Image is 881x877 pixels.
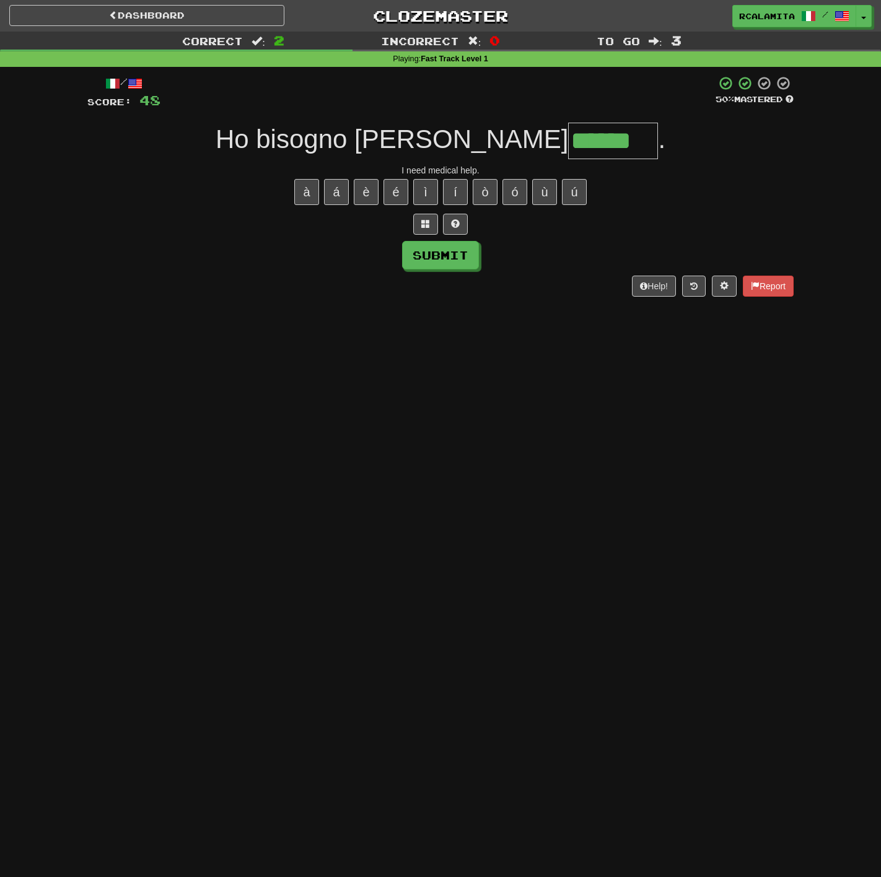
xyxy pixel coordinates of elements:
span: : [252,36,265,46]
button: Report [743,276,794,297]
span: rcalamita [739,11,795,22]
span: Incorrect [381,35,459,47]
span: : [649,36,662,46]
div: / [87,76,160,91]
button: ù [532,179,557,205]
button: á [324,179,349,205]
button: í [443,179,468,205]
div: I need medical help. [87,164,794,177]
button: Single letter hint - you only get 1 per sentence and score half the points! alt+h [443,214,468,235]
span: 50 % [716,94,734,104]
button: è [354,179,379,205]
button: Switch sentence to multiple choice alt+p [413,214,438,235]
span: . [658,124,665,154]
span: 0 [489,33,500,48]
button: ú [562,179,587,205]
button: ì [413,179,438,205]
strong: Fast Track Level 1 [421,55,488,63]
span: 48 [139,92,160,108]
a: Dashboard [9,5,284,26]
span: : [468,36,481,46]
button: ó [502,179,527,205]
button: à [294,179,319,205]
span: / [822,10,828,19]
span: To go [597,35,640,47]
span: Score: [87,97,132,107]
span: Correct [182,35,243,47]
a: rcalamita / [732,5,856,27]
span: 2 [274,33,284,48]
button: Submit [402,241,479,269]
a: Clozemaster [303,5,578,27]
button: Help! [632,276,676,297]
button: é [384,179,408,205]
div: Mastered [716,94,794,105]
button: ò [473,179,497,205]
span: 3 [671,33,682,48]
span: Ho bisogno [PERSON_NAME] [216,124,569,154]
button: Round history (alt+y) [682,276,706,297]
